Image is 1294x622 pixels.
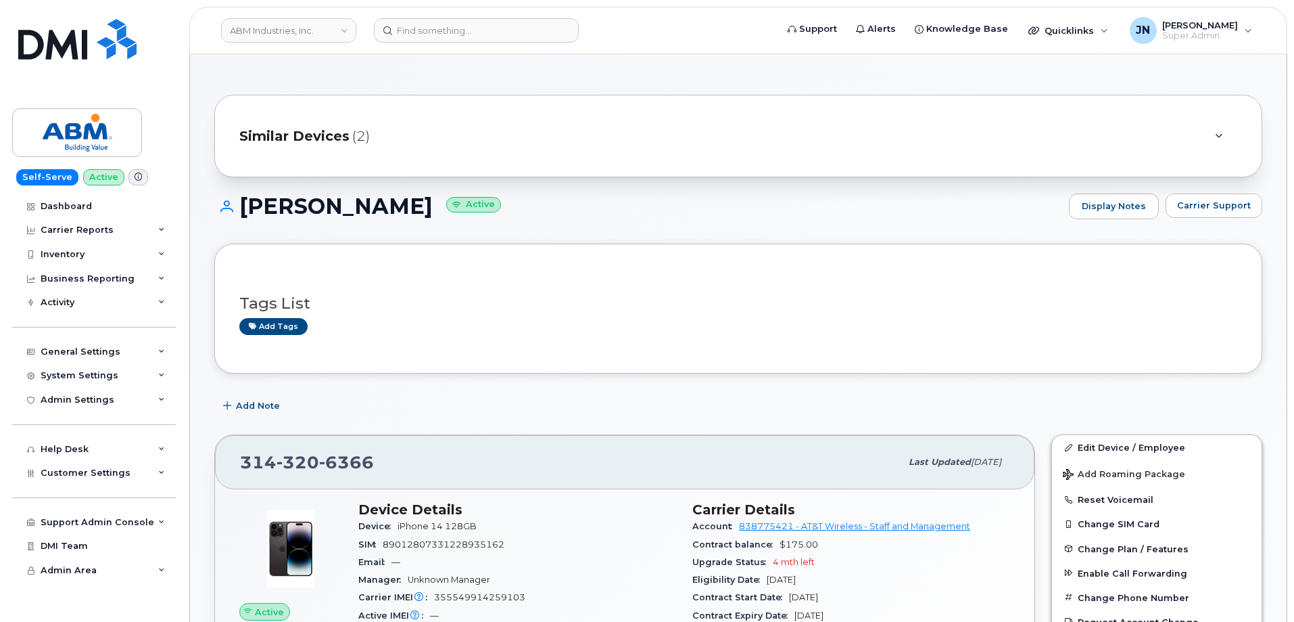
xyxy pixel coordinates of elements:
span: 89012807331228935162 [383,539,504,550]
span: — [391,557,400,567]
span: (2) [352,127,370,146]
a: 838775421 - AT&T Wireless - Staff and Management [739,521,970,531]
span: Add Note [236,399,280,412]
button: Carrier Support [1166,194,1262,218]
span: Contract balance [692,539,780,550]
button: Change SIM Card [1052,512,1262,536]
span: Change Plan / Features [1078,543,1189,554]
span: [DATE] [767,575,796,585]
button: Reset Voicemail [1052,487,1262,512]
span: Add Roaming Package [1063,469,1185,482]
span: Account [692,521,739,531]
span: [DATE] [789,592,818,602]
span: Active [255,606,284,619]
span: 6366 [319,452,374,472]
span: SIM [358,539,383,550]
span: Similar Devices [239,127,350,146]
span: 4 mth left [773,557,815,567]
span: Email [358,557,391,567]
span: Device [358,521,398,531]
span: Carrier Support [1177,199,1251,212]
span: Eligibility Date [692,575,767,585]
a: Display Notes [1069,194,1159,219]
span: 314 [240,452,374,472]
h3: Tags List [239,295,1237,312]
span: 320 [277,452,319,472]
h1: [PERSON_NAME] [214,194,1062,218]
span: Last updated [909,457,971,467]
span: Unknown Manager [408,575,490,585]
button: Add Note [214,394,291,418]
span: [DATE] [971,457,1001,467]
span: Contract Expiry Date [692,610,794,621]
h3: Carrier Details [692,502,1010,518]
span: Active IMEI [358,610,430,621]
a: Edit Device / Employee [1052,435,1262,460]
span: 355549914259103 [434,592,525,602]
img: image20231002-3703462-njx0qo.jpeg [250,508,331,590]
button: Change Plan / Features [1052,537,1262,561]
span: Carrier IMEI [358,592,434,602]
button: Change Phone Number [1052,585,1262,610]
h3: Device Details [358,502,676,518]
a: Add tags [239,318,308,335]
span: Enable Call Forwarding [1078,568,1187,578]
span: — [430,610,439,621]
span: [DATE] [794,610,823,621]
span: Upgrade Status [692,557,773,567]
span: Manager [358,575,408,585]
small: Active [446,197,501,213]
button: Add Roaming Package [1052,460,1262,487]
button: Enable Call Forwarding [1052,561,1262,585]
span: $175.00 [780,539,818,550]
span: iPhone 14 128GB [398,521,477,531]
span: Contract Start Date [692,592,789,602]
